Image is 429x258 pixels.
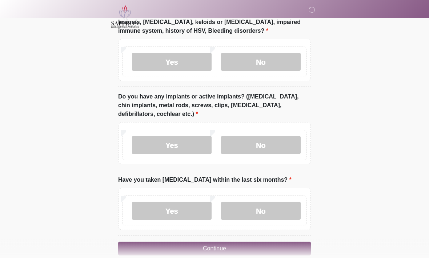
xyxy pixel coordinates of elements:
[132,202,212,220] label: Yes
[118,93,311,119] label: Do you have any implants or active implants? ([MEDICAL_DATA], chin implants, metal rods, screws, ...
[118,242,311,256] button: Continue
[132,136,212,154] label: Yes
[118,176,292,185] label: Have you taken [MEDICAL_DATA] within the last six months?
[132,53,212,71] label: Yes
[221,53,301,71] label: No
[221,202,301,220] label: No
[221,136,301,154] label: No
[111,5,139,28] img: Saffron Laser Aesthetics and Medical Spa Logo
